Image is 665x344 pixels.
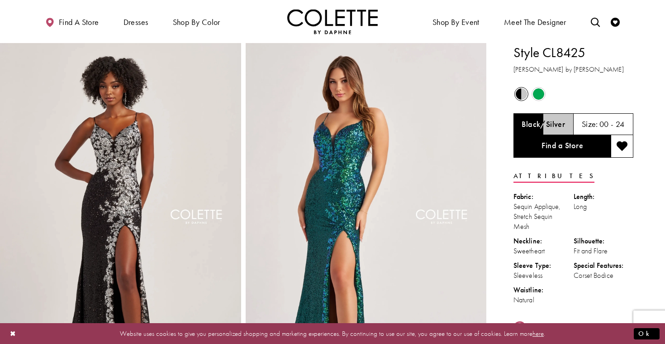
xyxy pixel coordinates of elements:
div: Natural [513,295,574,305]
span: Meet the designer [504,18,566,27]
p: Website uses cookies to give you personalized shopping and marketing experiences. By continuing t... [65,327,600,339]
button: Close Dialog [5,325,21,341]
span: Size: [582,119,598,129]
div: Emerald [531,86,546,102]
a: Visit Home Page [287,9,378,34]
span: Shop By Event [430,9,482,34]
div: Special Features: [574,261,634,271]
div: Corset Bodice [574,271,634,281]
div: Fit and Flare [574,246,634,256]
div: Product color controls state depends on size chosen [513,86,633,103]
a: Check Wishlist [608,9,622,34]
a: here [532,329,544,338]
span: Shop By Event [432,18,480,27]
img: Colette by Daphne [287,9,378,34]
span: Find a store [59,18,99,27]
h3: [PERSON_NAME] by [PERSON_NAME] [513,64,633,75]
div: Length: [574,192,634,202]
a: Attributes [513,170,594,183]
span: Shop by color [173,18,220,27]
div: Sleeveless [513,271,574,281]
div: Sleeve Type: [513,261,574,271]
div: Long [574,202,634,212]
a: Meet the designer [502,9,569,34]
a: Toggle search [589,9,602,34]
h5: Chosen color [522,120,565,129]
h1: Style CL8425 [513,43,633,62]
button: Add to wishlist [611,135,633,158]
div: Neckline: [513,236,574,246]
div: Sequin Applique, Stretch Sequin Mesh [513,202,574,232]
div: Sweetheart [513,246,574,256]
a: Find a store [43,9,101,34]
span: Shop by color [171,9,223,34]
div: Silhouette: [574,236,634,246]
a: Find a Store [513,135,611,158]
span: Dresses [123,18,148,27]
button: Submit Dialog [634,328,660,339]
span: Dresses [121,9,151,34]
div: Fabric: [513,192,574,202]
h5: 00 - 24 [599,120,625,129]
a: Share using Pinterest - Opens in new tab [513,321,526,338]
div: Black/Silver [513,86,529,102]
div: Waistline: [513,285,574,295]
